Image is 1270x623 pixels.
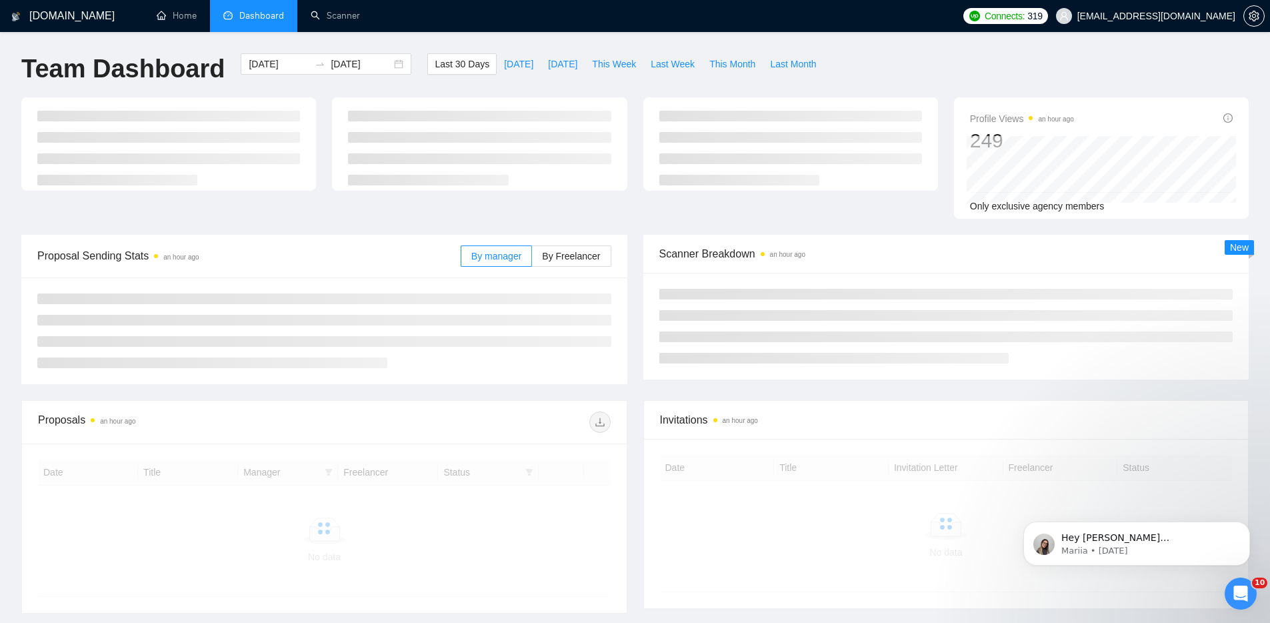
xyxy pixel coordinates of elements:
[1243,11,1265,21] a: setting
[541,53,585,75] button: [DATE]
[542,251,600,261] span: By Freelancer
[38,412,324,433] div: Proposals
[497,53,541,75] button: [DATE]
[504,57,533,71] span: [DATE]
[1059,11,1069,21] span: user
[985,9,1025,23] span: Connects:
[315,59,325,69] span: to
[970,111,1074,127] span: Profile Views
[311,10,360,21] a: searchScanner
[969,11,980,21] img: upwork-logo.png
[1225,578,1257,610] iframe: Intercom live chat
[585,53,643,75] button: This Week
[1038,115,1073,123] time: an hour ago
[163,253,199,261] time: an hour ago
[1003,494,1270,587] iframe: Intercom notifications message
[11,6,21,27] img: logo
[1230,242,1249,253] span: New
[239,10,284,21] span: Dashboard
[1223,113,1233,123] span: info-circle
[157,10,197,21] a: homeHome
[223,11,233,20] span: dashboard
[970,128,1074,153] div: 249
[100,418,135,425] time: an hour ago
[1243,5,1265,27] button: setting
[702,53,763,75] button: This Month
[1027,9,1042,23] span: 319
[331,57,391,71] input: End date
[249,57,309,71] input: Start date
[770,57,816,71] span: Last Month
[37,247,461,264] span: Proposal Sending Stats
[651,57,695,71] span: Last Week
[58,39,227,261] span: Hey [PERSON_NAME][EMAIL_ADDRESS][DOMAIN_NAME], Looks like your Upwork agency Zimalab ❄️ Web Apps,...
[659,245,1233,262] span: Scanner Breakdown
[315,59,325,69] span: swap-right
[723,417,758,424] time: an hour ago
[970,201,1105,211] span: Only exclusive agency members
[592,57,636,71] span: This Week
[427,53,497,75] button: Last 30 Days
[709,57,755,71] span: This Month
[21,53,225,85] h1: Team Dashboard
[643,53,702,75] button: Last Week
[1252,578,1267,588] span: 10
[58,51,230,63] p: Message from Mariia, sent 3d ago
[471,251,521,261] span: By manager
[1244,11,1264,21] span: setting
[435,57,489,71] span: Last 30 Days
[548,57,577,71] span: [DATE]
[763,53,823,75] button: Last Month
[770,251,805,258] time: an hour ago
[660,412,1233,428] span: Invitations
